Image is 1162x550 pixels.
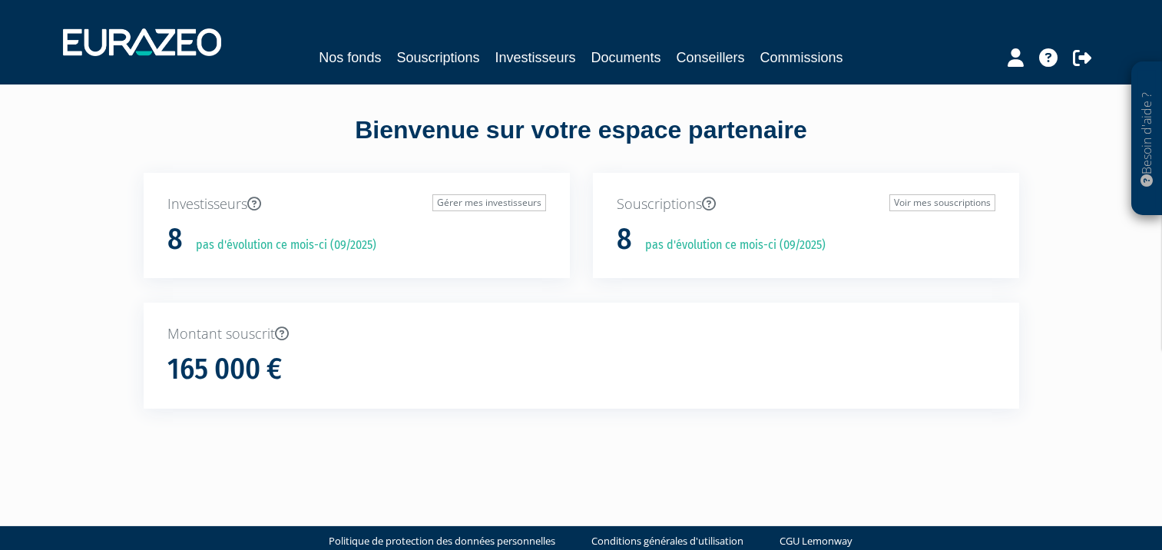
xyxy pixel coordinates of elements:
[432,194,546,211] a: Gérer mes investisseurs
[167,194,546,214] p: Investisseurs
[132,113,1031,173] div: Bienvenue sur votre espace partenaire
[634,237,826,254] p: pas d'évolution ce mois-ci (09/2025)
[889,194,995,211] a: Voir mes souscriptions
[329,534,555,548] a: Politique de protection des données personnelles
[167,353,282,386] h1: 165 000 €
[1138,70,1156,208] p: Besoin d'aide ?
[495,47,575,68] a: Investisseurs
[167,224,183,256] h1: 8
[617,194,995,214] p: Souscriptions
[617,224,632,256] h1: 8
[780,534,852,548] a: CGU Lemonway
[677,47,745,68] a: Conseillers
[167,324,995,344] p: Montant souscrit
[63,28,221,56] img: 1732889491-logotype_eurazeo_blanc_rvb.png
[319,47,381,68] a: Nos fonds
[760,47,843,68] a: Commissions
[591,534,743,548] a: Conditions générales d'utilisation
[591,47,661,68] a: Documents
[185,237,376,254] p: pas d'évolution ce mois-ci (09/2025)
[396,47,479,68] a: Souscriptions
